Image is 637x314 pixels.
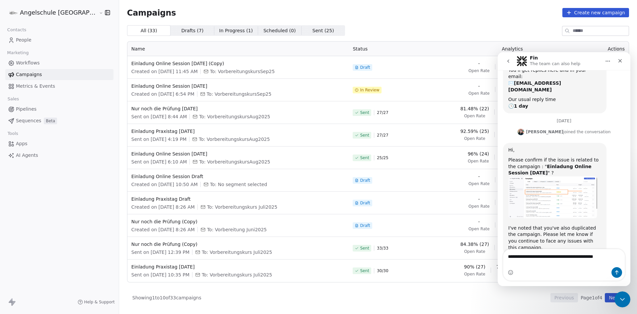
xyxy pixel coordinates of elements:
[464,136,485,141] span: Open Rate
[360,268,369,273] span: Sent
[377,246,389,251] span: 33 / 33
[377,155,389,160] span: 25 / 25
[377,110,389,115] span: 27 / 27
[5,138,113,149] a: Apps
[313,27,334,34] span: Sent ( 25 )
[478,173,480,180] span: -
[131,249,189,256] span: Sent on [DATE] 12:39 PM
[131,181,198,188] span: Created on [DATE] 10:50 AM
[377,133,389,138] span: 27 / 27
[199,136,270,143] span: To: VorbereitungskursAug2025
[16,83,55,90] span: Metrics & Events
[468,204,490,209] span: Open Rate
[16,152,38,159] span: AI Agents
[16,140,28,147] span: Apps
[4,48,32,58] span: Marketing
[468,151,489,157] span: 96% (24)
[478,83,480,89] span: -
[20,8,97,17] span: Angelschule [GEOGRAPHIC_DATA]
[16,37,32,44] span: People
[131,241,345,248] span: Nur noch die Prüfung (Copy)
[562,8,629,17] button: Create new campaign
[207,226,267,233] span: To: Vorbereitung Juni2025
[464,263,485,270] span: 90% (27)
[478,196,480,202] span: -
[460,128,489,135] span: 92.59% (25)
[207,204,277,210] span: To: Vorbereitungskurs Juli2025
[360,200,370,206] span: Draft
[210,181,267,188] span: To: No segment selected
[131,136,186,143] span: Sent on [DATE] 4:19 PM
[44,118,57,124] span: Beta
[8,7,94,18] button: Angelschule [GEOGRAPHIC_DATA]
[464,271,485,277] span: Open Rate
[5,104,113,115] a: Pipelines
[131,204,195,210] span: Created on [DATE] 8:26 AM
[131,105,345,112] span: Nur noch die Prüfung [DATE]
[468,158,489,164] span: Open Rate
[131,263,345,270] span: Einladung Praxistag [DATE]
[202,249,272,256] span: To: Vorbereitungskurs Juli2025
[219,27,253,34] span: In Progress ( 1 )
[131,91,194,97] span: Created on [DATE] 6:54 PM
[131,128,345,135] span: Einladung Praxistag [DATE]
[464,249,485,254] span: Open Rate
[581,294,602,301] span: Page 1 of 4
[593,42,629,56] th: Actions
[360,110,369,115] span: Sent
[131,151,345,157] span: Einladung Online Session [DATE]
[360,155,369,160] span: Sent
[263,27,296,34] span: Scheduled ( 0 )
[199,113,270,120] span: To: VorbereitungskursAug2025
[496,263,525,270] span: 76.67% (23)
[550,293,578,302] button: Previous
[202,271,272,278] span: To: Vorbereitungskurs Juli2025
[349,42,432,56] th: Status
[360,133,369,138] span: Sent
[16,59,40,66] span: Workflows
[131,173,345,180] span: Einladung Online Session Draft
[207,91,271,97] span: To: VorbereitungskursSep25
[5,57,113,68] a: Workflows
[468,226,490,232] span: Open Rate
[9,9,17,17] img: logo180-180.png
[360,65,370,70] span: Draft
[131,218,345,225] span: Nur noch die Prüfung (Copy)
[360,246,369,251] span: Sent
[377,268,389,273] span: 30 / 30
[460,105,489,112] span: 81.48% (22)
[432,42,593,56] th: Analytics
[131,113,187,120] span: Sent on [DATE] 8:44 AM
[127,8,176,17] span: Campaigns
[199,158,270,165] span: To: VorbereitungskursAug2025
[468,91,490,96] span: Open Rate
[16,106,36,113] span: Pipelines
[5,129,21,139] span: Tools
[498,52,630,286] iframe: Intercom live chat
[127,42,349,56] th: Name
[5,69,113,80] a: Campaigns
[5,35,113,46] a: People
[5,94,22,104] span: Sales
[131,60,345,67] span: Einladung Online Session [DATE] (Copy)
[16,117,41,124] span: Sequences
